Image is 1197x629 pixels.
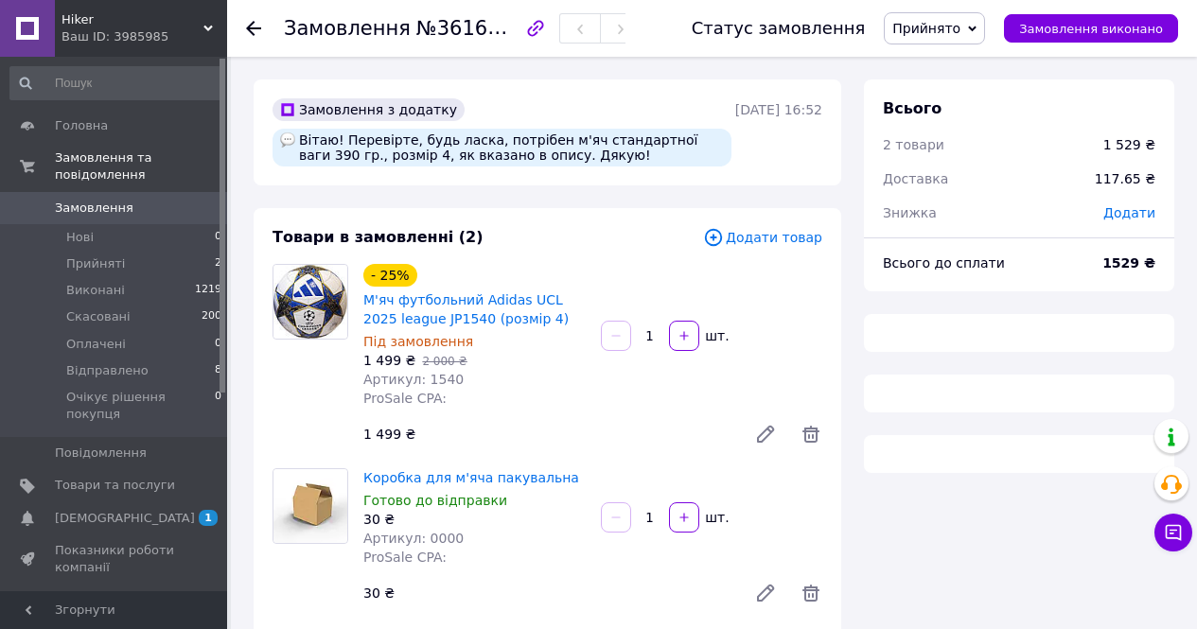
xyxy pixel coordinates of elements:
div: шт. [701,508,731,527]
div: - 25% [363,264,417,287]
span: Прийняті [66,255,125,272]
div: 30 ₴ [356,580,739,606]
span: 200 [202,308,221,325]
span: 2 [215,255,221,272]
span: 0 [215,389,221,423]
img: :speech_balloon: [280,132,295,148]
div: Повернутися назад [246,19,261,38]
div: 30 ₴ [363,510,586,529]
div: Ваш ID: 3985985 [62,28,227,45]
span: Замовлення [55,200,133,217]
span: 0 [215,229,221,246]
div: Замовлення з додатку [273,98,465,121]
a: Коробка для м'яча пакувальна [363,470,579,485]
div: Статус замовлення [692,19,866,38]
div: шт. [701,326,731,345]
span: ProSale CPA: [363,550,447,565]
span: Hiker [62,11,203,28]
span: №361646377 [416,16,551,40]
span: Під замовлення [363,334,473,349]
span: Всього до сплати [883,255,1005,271]
span: 8 [215,362,221,379]
div: 1 529 ₴ [1103,135,1155,154]
div: 1 499 ₴ [356,421,739,447]
span: ProSale CPA: [363,391,447,406]
button: Замовлення виконано [1004,14,1178,43]
span: 2 000 ₴ [422,355,466,368]
div: Вітаю! Перевірте, будь ласка, потрібен м'яч стандартної ваги 390 гр., розмір 4, як вказано в опис... [273,129,731,166]
span: Скасовані [66,308,131,325]
span: 0 [215,336,221,353]
span: 1219 [195,282,221,299]
span: Видалити [800,582,822,604]
span: Артикул: 1540 [363,372,464,387]
span: Відправлено [66,362,149,379]
span: Видалити [800,423,822,446]
span: Додати [1103,205,1155,220]
b: 1529 ₴ [1102,255,1155,271]
span: Нові [66,229,94,246]
span: Всього [883,99,942,117]
time: [DATE] 16:52 [735,102,822,117]
span: Головна [55,117,108,134]
a: Редагувати [747,574,784,612]
span: 1 499 ₴ [363,353,415,368]
button: Чат з покупцем [1154,514,1192,551]
span: Знижка [883,205,937,220]
span: Замовлення та повідомлення [55,149,227,183]
span: 1 [199,510,218,526]
span: Повідомлення [55,445,147,462]
span: Доставка [883,171,948,186]
img: Коробка для м'яча пакувальна [273,469,347,543]
span: Готово до відправки [363,493,507,508]
span: Замовлення [284,17,411,40]
span: [DEMOGRAPHIC_DATA] [55,510,195,527]
a: М'яч футбольний Adidas UCL 2025 league JP1540 (розмір 4) [363,292,569,326]
span: Товари в замовленні (2) [273,228,484,246]
span: 2 товари [883,137,944,152]
span: Оплачені [66,336,126,353]
img: М'яч футбольний Adidas UCL 2025 league JP1540 (розмір 4) [273,265,347,339]
a: Редагувати [747,415,784,453]
span: Товари та послуги [55,477,175,494]
span: Артикул: 0000 [363,531,464,546]
span: Замовлення виконано [1019,22,1163,36]
span: Показники роботи компанії [55,542,175,576]
span: Виконані [66,282,125,299]
span: Очікує рішення покупця [66,389,215,423]
span: Додати товар [703,227,822,248]
span: Прийнято [892,21,960,36]
div: 117.65 ₴ [1083,158,1167,200]
input: Пошук [9,66,223,100]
